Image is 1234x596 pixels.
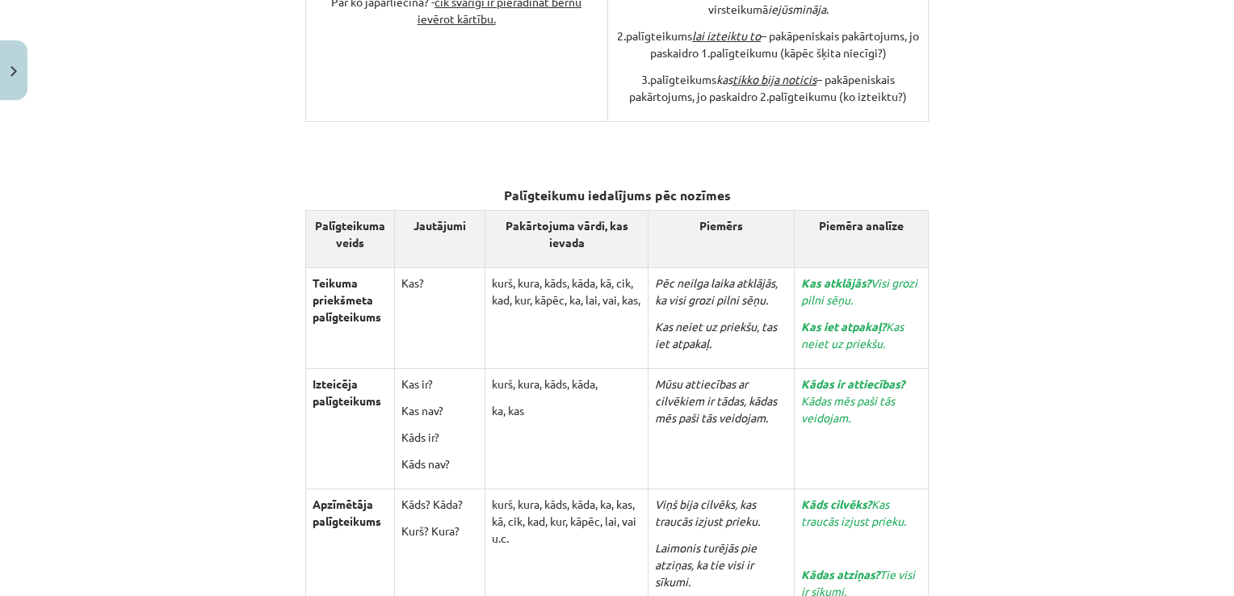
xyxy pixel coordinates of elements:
b: Palīgteikumu iedalījums pēc nozīmes [504,187,731,204]
i: lai izteiktu to [692,28,761,43]
i: Laimonis turējās pie atziņas, ka tie visi ir sīkumi. [655,540,757,589]
i: kas [716,72,816,86]
p: Kāds nav? [401,455,478,472]
p: kurš, kura, kāds, kāda, ka, kas, kā, cik, kad, kur, kāpēc, lai, vai u.c. [492,496,641,547]
i: Kas iet atpakaļ? [801,319,886,334]
p: Teikuma priekšmeta palīgteikums [313,275,388,325]
p: ka, kas [492,402,641,419]
p: Kas nav? [401,402,478,419]
i: Kas neiet uz priekšu, tas iet atpakaļ. [655,319,777,350]
b: Piemērs [699,218,743,233]
i: Kas atklājās? [801,275,871,290]
b: Palīgteikuma veids [315,218,385,250]
i: Kādas ir attiecības? [801,376,905,391]
p: Kāds? Kāda? [401,496,478,513]
i: Visi grozi pilni sēņu. [801,275,917,307]
p: Kāds ir? [401,429,478,446]
p: Kas? [401,275,478,292]
p: Kas ir? [401,376,478,392]
p: Kurš? Kura? [401,523,478,539]
i: Mūsu attiecības ar cilvēkiem ir tādas, kādas mēs paši tās veidojam. [655,376,777,425]
p: kurš, kura, kāds, kāda, [492,376,641,392]
i: Kāds cilvēks? [801,497,871,511]
p: 3.palīgteikums – pakāpeniskais pakārtojums, jo paskaidro 2.palīgteikumu (ko izteiktu?) [615,71,922,105]
b: Jautājumi [413,218,466,233]
b: Pakārtojuma vārdi, kas ievada [506,218,628,250]
b: Piemēra analīze [819,218,904,233]
i: Kādas mēs paši tās veidojam. [801,393,895,425]
p: 2.palīgteikums – pakāpeniskais pakārtojums, jo paskaidro 1.palīgteikumu (kāpēc šķita niecīgi?) [615,27,922,61]
u: tikko bija noticis [732,72,816,86]
i: Kas traucās izjust prieku. [801,497,906,528]
p: Izteicēja palīgteikums [313,376,388,409]
i: Pēc neilga laika atklājās, ka visi grozi pilni sēņu. [655,275,778,307]
p: Apzīmētāja palīgteikums [313,496,388,530]
i: Kādas atziņas? [801,567,879,581]
i: Kas neiet uz priekšu. [801,319,904,350]
i: iejūsmināja [768,2,826,16]
i: Viņš bija cilvēks, kas traucās izjust prieku. [655,497,760,528]
p: kurš, kura, kāds, kāda, kā, cik, kad, kur, kāpēc, ka, lai, vai, kas, [492,275,641,308]
img: icon-close-lesson-0947bae3869378f0d4975bcd49f059093ad1ed9edebbc8119c70593378902aed.svg [10,66,17,77]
